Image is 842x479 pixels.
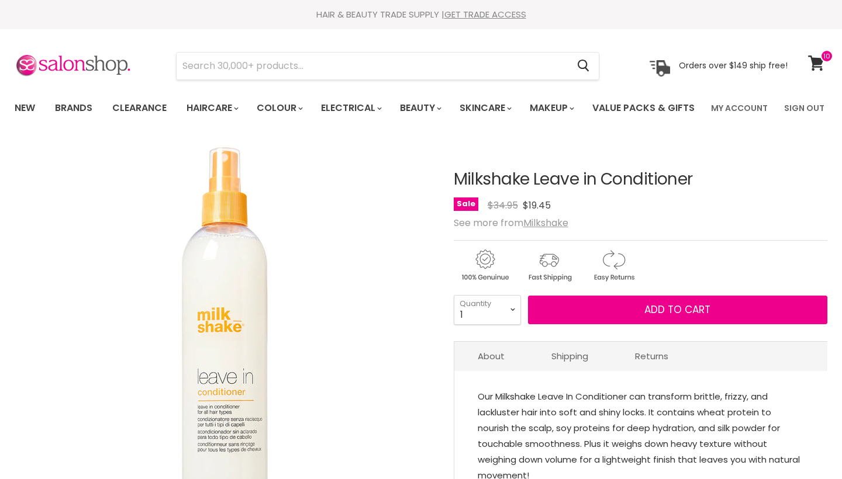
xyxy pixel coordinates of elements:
[644,303,710,317] span: Add to cart
[103,96,175,120] a: Clearance
[177,53,568,79] input: Search
[178,96,246,120] a: Haircare
[248,96,310,120] a: Colour
[444,8,526,20] a: GET TRADE ACCESS
[582,248,644,283] img: returns.gif
[523,199,551,212] span: $19.45
[6,91,704,125] ul: Main menu
[528,342,612,370] a: Shipping
[451,96,519,120] a: Skincare
[391,96,448,120] a: Beauty
[568,53,599,79] button: Search
[46,96,101,120] a: Brands
[454,216,568,230] span: See more from
[6,96,44,120] a: New
[518,248,580,283] img: shipping.gif
[584,96,703,120] a: Value Packs & Gifts
[454,342,528,370] a: About
[704,96,775,120] a: My Account
[523,216,568,230] a: Milkshake
[488,199,518,212] span: $34.95
[528,296,827,325] button: Add to cart
[454,171,827,189] h1: Milkshake Leave in Conditioner
[521,96,581,120] a: Makeup
[612,342,692,370] a: Returns
[454,248,516,283] img: genuine.gif
[454,197,478,211] span: Sale
[777,96,831,120] a: Sign Out
[679,60,788,71] p: Orders over $149 ship free!
[312,96,389,120] a: Electrical
[454,295,521,324] select: Quantity
[176,52,599,80] form: Product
